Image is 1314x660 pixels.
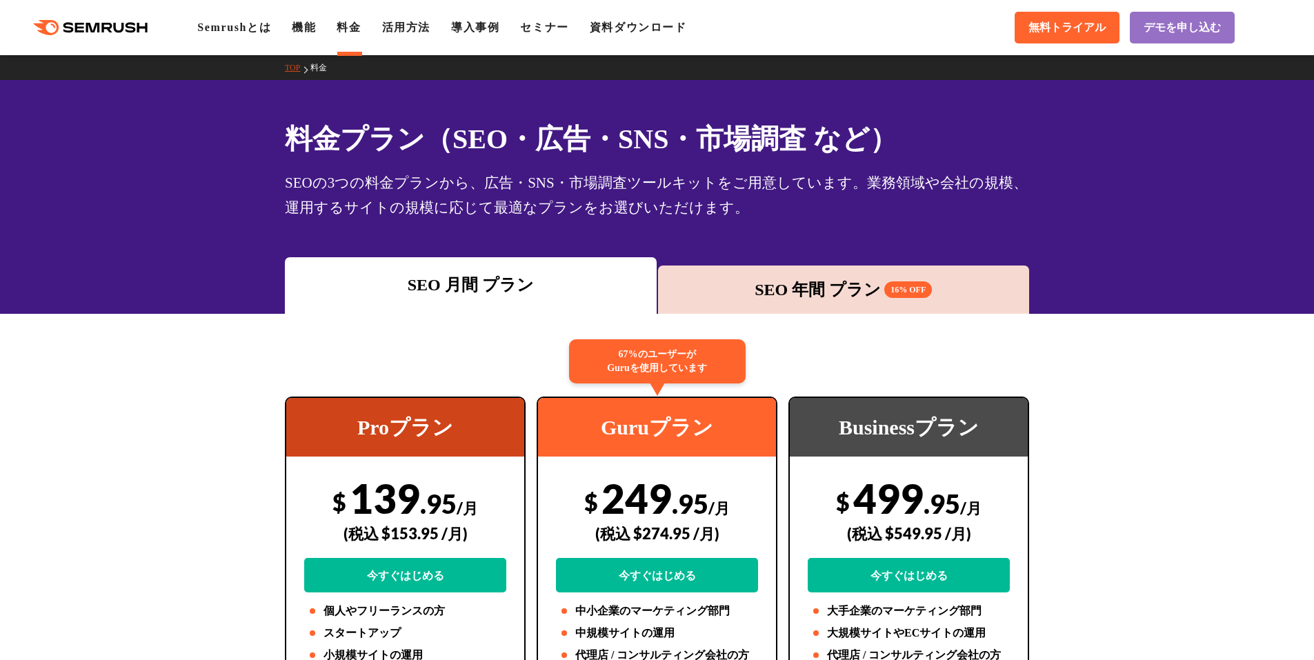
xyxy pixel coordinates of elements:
[304,558,506,592] a: 今すぐはじめる
[556,509,758,558] div: (税込 $274.95 /月)
[590,21,687,33] a: 資料ダウンロード
[304,474,506,592] div: 139
[924,488,960,519] span: .95
[337,21,361,33] a: 料金
[292,21,316,33] a: 機能
[884,281,932,298] span: 16% OFF
[286,398,524,457] div: Proプラン
[1130,12,1235,43] a: デモを申し込む
[556,603,758,619] li: 中小企業のマーケティング部門
[310,63,337,72] a: 料金
[569,339,746,383] div: 67%のユーザーが Guruを使用しています
[304,509,506,558] div: (税込 $153.95 /月)
[457,499,478,517] span: /月
[584,488,598,516] span: $
[1028,21,1106,35] span: 無料トライアル
[708,499,730,517] span: /月
[808,558,1010,592] a: 今すぐはじめる
[292,272,650,297] div: SEO 月間 プラン
[1015,12,1119,43] a: 無料トライアル
[382,21,430,33] a: 活用方法
[197,21,271,33] a: Semrushとは
[808,509,1010,558] div: (税込 $549.95 /月)
[960,499,982,517] span: /月
[556,625,758,641] li: 中規模サイトの運用
[1144,21,1221,35] span: デモを申し込む
[836,488,850,516] span: $
[520,21,568,33] a: セミナー
[808,603,1010,619] li: 大手企業のマーケティング部門
[808,625,1010,641] li: 大規模サイトやECサイトの運用
[285,63,310,72] a: TOP
[672,488,708,519] span: .95
[420,488,457,519] span: .95
[304,625,506,641] li: スタートアップ
[665,277,1023,302] div: SEO 年間 プラン
[304,603,506,619] li: 個人やフリーランスの方
[808,474,1010,592] div: 499
[285,119,1029,159] h1: 料金プラン（SEO・広告・SNS・市場調査 など）
[332,488,346,516] span: $
[285,170,1029,220] div: SEOの3つの料金プランから、広告・SNS・市場調査ツールキットをご用意しています。業務領域や会社の規模、運用するサイトの規模に応じて最適なプランをお選びいただけます。
[556,474,758,592] div: 249
[451,21,499,33] a: 導入事例
[790,398,1028,457] div: Businessプラン
[556,558,758,592] a: 今すぐはじめる
[538,398,776,457] div: Guruプラン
